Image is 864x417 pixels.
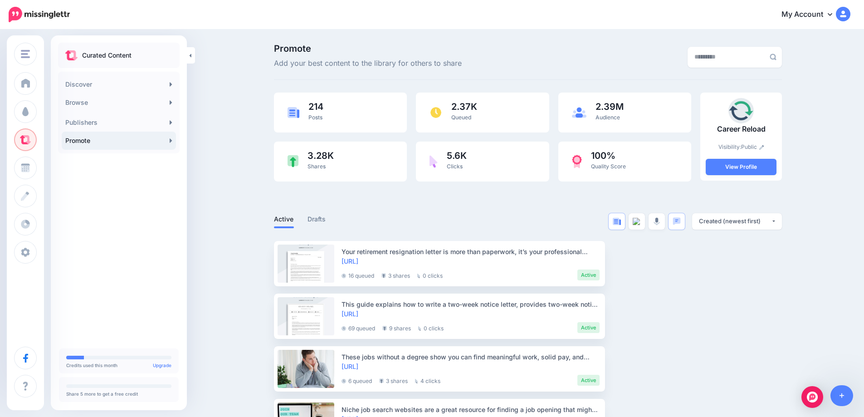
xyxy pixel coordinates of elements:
p: Curated Content [82,50,132,61]
div: Niche job search websites are a great resource for finding a job opening that might not be availa... [342,405,600,414]
li: Active [577,375,600,386]
img: share-grey.png [382,326,387,331]
a: Public [741,143,764,150]
li: 16 queued [342,270,374,280]
span: 214 [308,102,323,111]
a: Discover [62,75,176,93]
img: clock-grey-darker.png [342,379,346,383]
span: 5.6K [447,151,467,160]
img: video--grey.png [633,218,641,225]
li: Active [577,270,600,280]
a: [URL] [342,257,358,265]
div: Your retirement resignation letter is more than paperwork, it’s your professional farewell. [342,247,600,256]
li: 9 shares [382,322,411,333]
img: curate.png [65,50,78,60]
img: clock-grey-darker.png [342,274,346,278]
img: search-grey-6.png [770,54,776,60]
a: Publishers [62,113,176,132]
img: article-blue.png [288,107,299,118]
span: Promote [274,44,462,53]
div: These jobs without a degree show you can find meaningful work, solid pay, and growth without goin... [342,352,600,362]
a: My Account [772,4,850,26]
span: Clicks [447,163,463,170]
img: share-grey.png [381,273,386,278]
a: Browse [62,93,176,112]
a: [URL] [342,310,358,318]
div: Created (newest first) [699,217,771,226]
span: Queued [451,114,471,121]
img: prize-red.png [572,155,582,168]
li: 3 shares [379,375,408,386]
li: 3 shares [381,270,410,280]
img: article-blue.png [613,218,621,225]
span: 2.39M [596,102,624,111]
img: users-blue.png [572,107,586,118]
p: Visibility: [706,142,776,152]
li: 69 queued [342,322,375,333]
span: 3.28K [308,151,334,160]
button: Created (newest first) [692,213,782,230]
li: 4 clicks [415,375,440,386]
img: pointer-grey.png [418,326,421,331]
div: This guide explains how to write a two-week notice letter, provides two-week notice samples, and ... [342,299,600,309]
img: clock-grey-darker.png [342,326,346,331]
img: chat-square-blue.png [673,217,681,225]
img: pencil.png [759,145,764,150]
li: 6 queued [342,375,372,386]
a: Drafts [308,214,326,225]
a: [URL] [342,363,358,370]
img: GPXZ3UKHIER4D7WP5ADK8KRX0F3PSPKU_thumb.jpg [728,98,754,123]
li: 0 clicks [417,270,443,280]
img: pointer-purple.png [430,155,438,168]
img: share-green.png [288,155,298,167]
span: Quality Score [591,163,626,170]
img: clock.png [430,106,442,119]
img: microphone-grey.png [654,217,660,226]
a: View Profile [706,159,776,175]
span: Posts [308,114,322,121]
span: 2.37K [451,102,477,111]
img: pointer-grey.png [417,274,420,278]
a: Active [274,214,294,225]
p: Career Reload [706,123,776,135]
li: 0 clicks [418,322,444,333]
span: 100% [591,151,626,160]
span: Add your best content to the library for others to share [274,58,462,69]
span: Shares [308,163,326,170]
li: Active [577,322,600,333]
img: pointer-grey.png [415,379,418,383]
img: menu.png [21,50,30,58]
span: Audience [596,114,620,121]
a: Promote [62,132,176,150]
div: Open Intercom Messenger [801,386,823,408]
img: Missinglettr [9,7,70,22]
img: share-grey.png [379,378,384,383]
